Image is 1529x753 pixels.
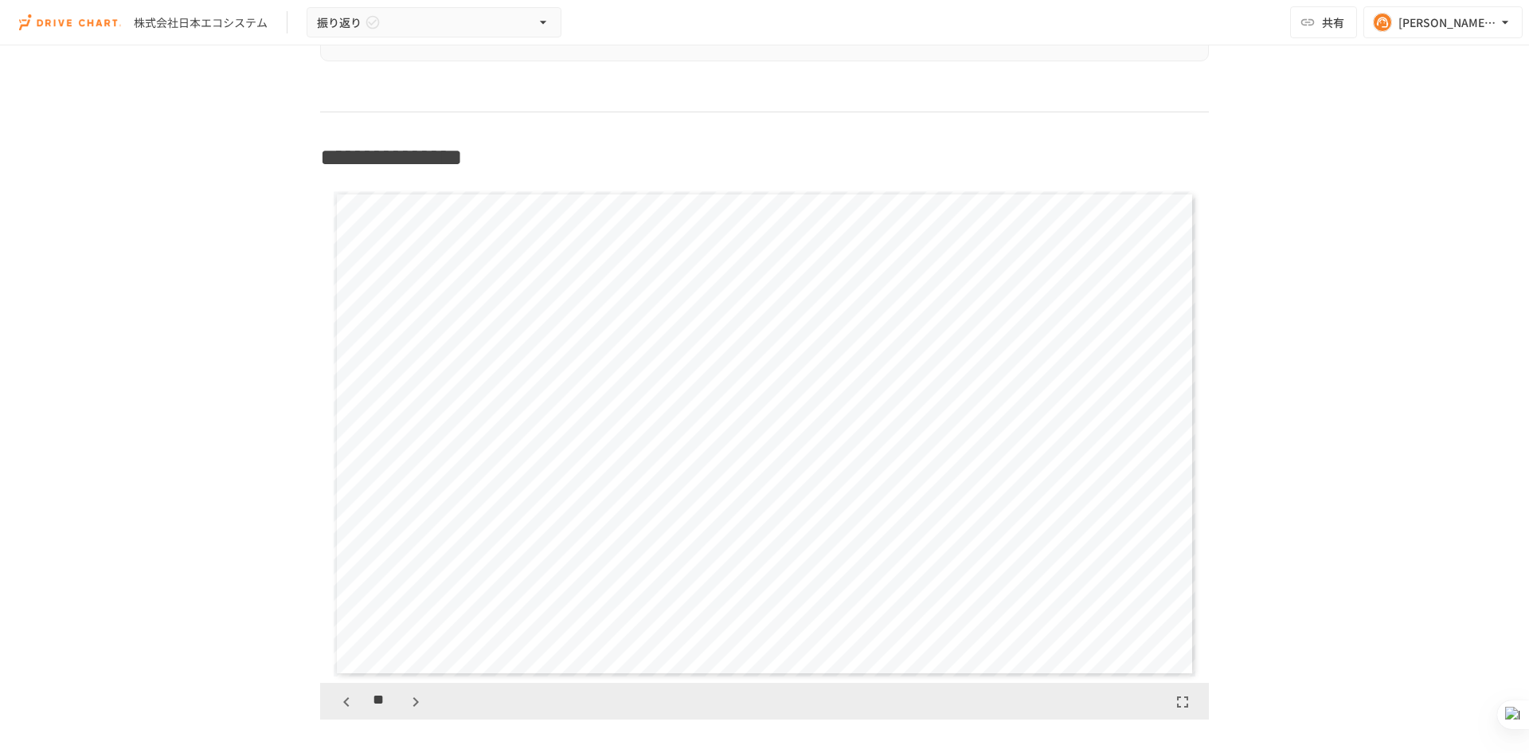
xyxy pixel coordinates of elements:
[1363,6,1523,38] button: [PERSON_NAME][EMAIL_ADDRESS][DOMAIN_NAME]
[307,7,561,38] button: 振り返り
[1398,13,1497,33] div: [PERSON_NAME][EMAIL_ADDRESS][DOMAIN_NAME]
[134,14,268,31] div: 株式会社日本エコシステム
[320,185,1209,683] div: Page 19
[19,10,121,35] img: i9VDDS9JuLRLX3JIUyK59LcYp6Y9cayLPHs4hOxMB9W
[1290,6,1357,38] button: 共有
[317,13,362,33] span: 振り返り
[1322,14,1344,31] span: 共有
